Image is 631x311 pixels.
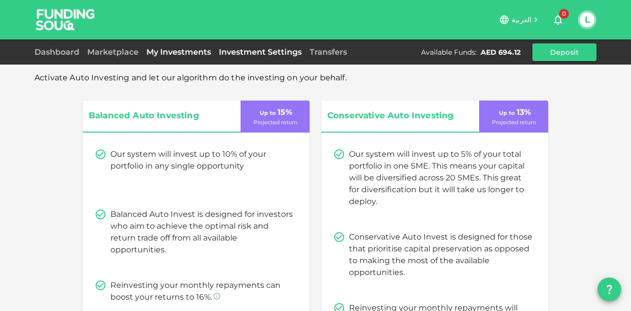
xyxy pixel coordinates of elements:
[110,208,294,256] p: Balanced Auto Invest is designed for investors who aim to achieve the optimal risk and return tra...
[421,47,477,57] div: Available Funds :
[597,277,621,301] button: question
[260,109,276,116] span: Up to
[349,148,532,207] p: Our system will invest up to 5% of your total portfolio in one SME. This means your capital will ...
[481,47,521,57] div: AED 694.12
[142,47,215,57] a: My Investments
[580,12,595,27] button: L
[559,9,569,19] span: 0
[253,118,297,127] p: Projected return
[306,47,351,57] a: Transfers
[349,231,532,278] p: Conservative Auto Invest is designed for those that prioritise capital preservation as opposed to...
[35,47,83,57] a: Dashboard
[258,106,292,118] p: 15 %
[35,73,347,82] span: Activate Auto Investing and let our algorithm do the investing on your behalf.
[110,148,294,172] p: Our system will invest up to 10% of your portfolio in any single opportunity
[327,108,460,123] span: Conservative Auto Investing
[497,106,531,118] p: 13 %
[548,10,568,30] button: 0
[532,43,596,61] button: Deposit
[83,47,142,57] a: Marketplace
[492,118,536,127] p: Projected return
[512,15,531,24] span: العربية
[215,47,306,57] a: Investment Settings
[499,109,515,116] span: Up to
[110,279,294,303] p: Reinvesting your monthly repayments can boost your returns to 16%.
[89,108,222,123] span: Balanced Auto Investing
